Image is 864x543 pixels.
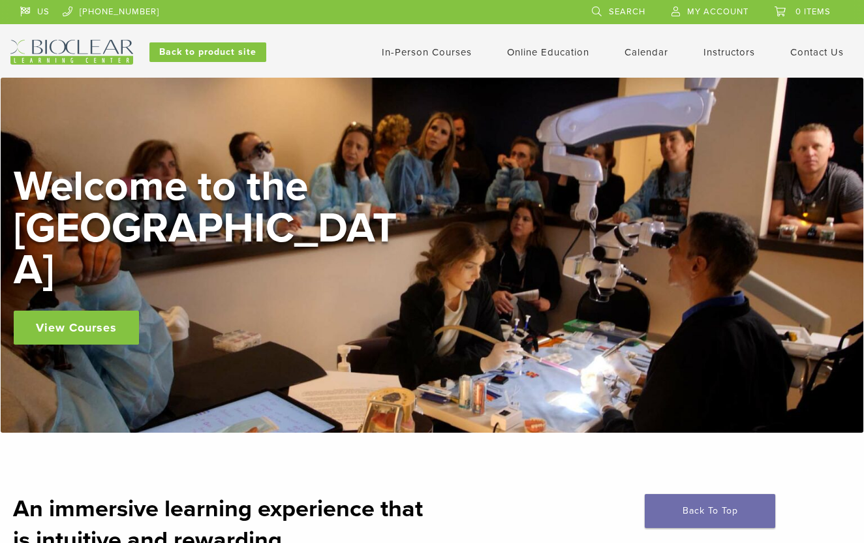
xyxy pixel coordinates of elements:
h2: Welcome to the [GEOGRAPHIC_DATA] [14,166,405,291]
img: Bioclear [10,40,133,65]
span: Search [609,7,645,17]
a: Online Education [507,46,589,58]
a: View Courses [14,311,139,345]
a: Calendar [625,46,668,58]
a: Back To Top [645,494,775,528]
a: Contact Us [790,46,844,58]
a: Instructors [703,46,755,58]
a: In-Person Courses [382,46,472,58]
span: 0 items [795,7,831,17]
span: My Account [687,7,748,17]
a: Back to product site [149,42,266,62]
